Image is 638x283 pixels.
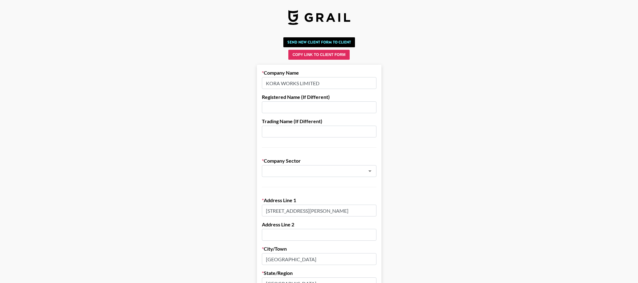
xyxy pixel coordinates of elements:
[262,246,376,252] label: City/Town
[366,167,374,175] button: Open
[262,94,376,100] label: Registered Name (If Different)
[288,10,350,25] img: Grail Talent Logo
[262,197,376,203] label: Address Line 1
[283,37,355,47] button: Send New Client Form to Client
[262,118,376,124] label: Trading Name (If Different)
[262,221,376,228] label: Address Line 2
[262,70,376,76] label: Company Name
[288,50,349,60] button: Copy Link to Client Form
[262,270,376,276] label: State/Region
[262,158,376,164] label: Company Sector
